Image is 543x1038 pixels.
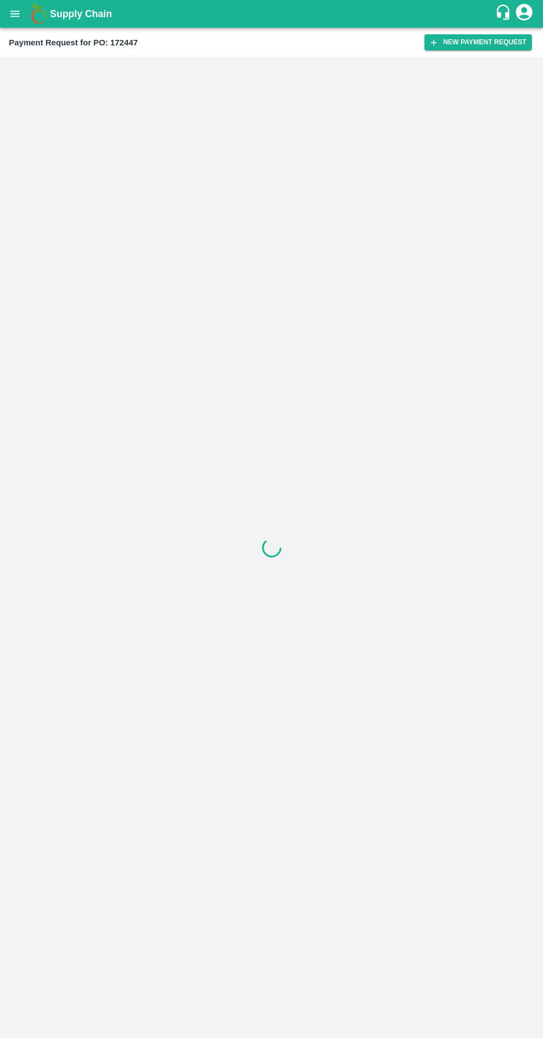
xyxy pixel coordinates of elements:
[50,6,495,22] a: Supply Chain
[50,8,112,19] b: Supply Chain
[514,2,534,25] div: account of current user
[495,4,514,24] div: customer-support
[424,34,532,50] button: New Payment Request
[28,3,50,25] img: logo
[2,1,28,27] button: open drawer
[9,38,138,47] b: Payment Request for PO: 172447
